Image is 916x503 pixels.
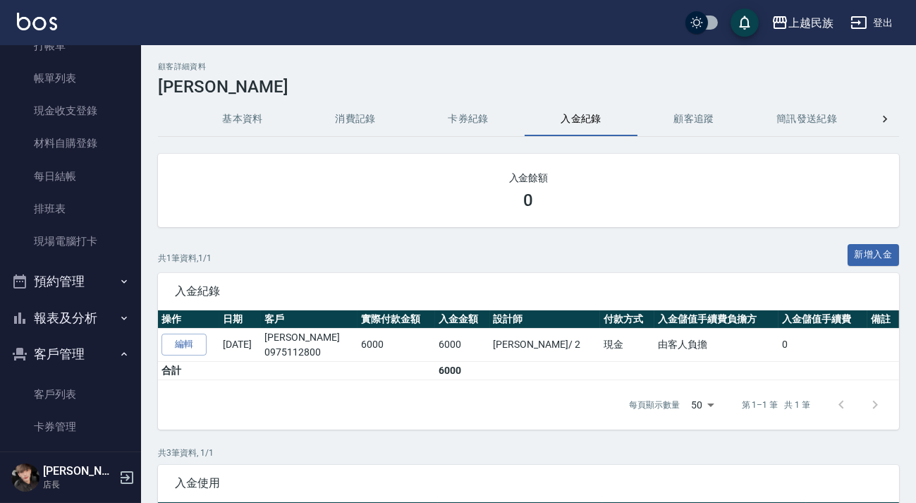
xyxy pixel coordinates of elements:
[6,30,135,62] a: 打帳單
[685,386,719,424] div: 50
[261,310,358,329] th: 客戶
[845,10,899,36] button: 登出
[158,447,899,459] p: 共 3 筆資料, 1 / 1
[264,345,354,360] p: 0975112800
[600,310,654,329] th: 付款方式
[261,328,358,361] td: [PERSON_NAME]
[6,300,135,337] button: 報表及分析
[750,102,863,136] button: 簡訊發送紀錄
[158,77,899,97] h3: [PERSON_NAME]
[490,328,600,361] td: [PERSON_NAME] / 2
[219,310,262,329] th: 日期
[158,62,899,71] h2: 顧客詳細資料
[186,102,299,136] button: 基本資料
[637,102,750,136] button: 顧客追蹤
[6,336,135,372] button: 客戶管理
[175,476,882,490] span: 入金使用
[158,310,219,329] th: 操作
[6,62,135,95] a: 帳單列表
[6,225,135,257] a: 現場電腦打卡
[358,328,435,361] td: 6000
[158,252,212,265] p: 共 1 筆資料, 1 / 1
[175,284,882,298] span: 入金紀錄
[525,102,637,136] button: 入金紀錄
[788,14,833,32] div: 上越民族
[742,399,810,411] p: 第 1–1 筆 共 1 筆
[731,8,759,37] button: save
[490,310,600,329] th: 設計師
[358,310,435,329] th: 實際付款金額
[158,361,219,380] td: 合計
[778,328,867,361] td: 0
[219,328,262,361] td: [DATE]
[43,464,115,478] h5: [PERSON_NAME]
[600,328,654,361] td: 現金
[867,310,899,329] th: 備註
[299,102,412,136] button: 消費記錄
[6,411,135,443] a: 卡券管理
[412,102,525,136] button: 卡券紀錄
[11,463,39,492] img: Person
[6,263,135,300] button: 預約管理
[654,328,778,361] td: 由客人負擔
[175,171,882,185] h2: 入金餘額
[161,334,207,356] a: 編輯
[435,310,489,329] th: 入金金額
[6,443,135,475] a: 入金管理
[6,160,135,193] a: 每日結帳
[778,310,867,329] th: 入金儲值手續費
[43,478,115,491] p: 店長
[435,361,489,380] td: 6000
[654,310,778,329] th: 入金儲值手續費負擔方
[435,328,489,361] td: 6000
[6,378,135,411] a: 客戶列表
[6,127,135,159] a: 材料自購登錄
[848,244,900,266] button: 新增入金
[524,190,534,210] h3: 0
[629,399,680,411] p: 每頁顯示數量
[6,95,135,127] a: 現金收支登錄
[766,8,839,37] button: 上越民族
[6,193,135,225] a: 排班表
[17,13,57,30] img: Logo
